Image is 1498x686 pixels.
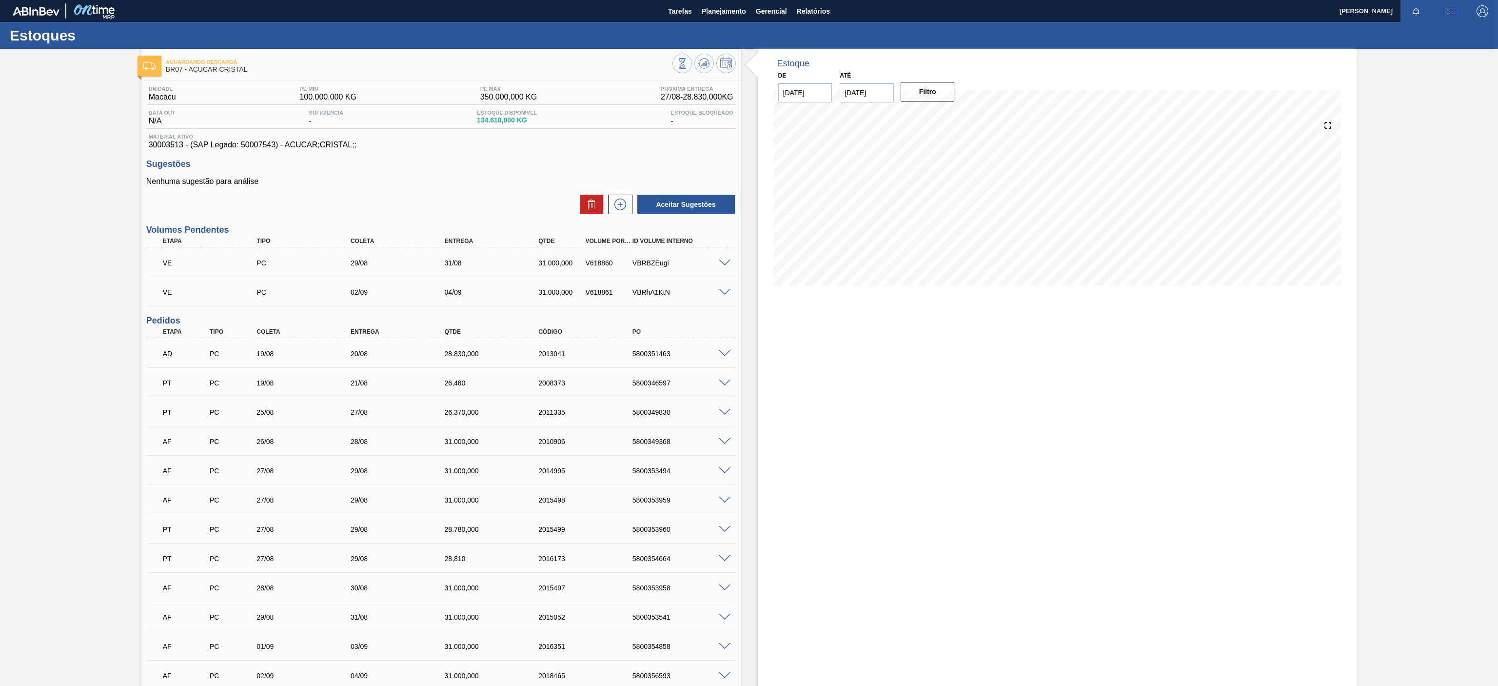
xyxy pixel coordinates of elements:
[163,379,210,387] p: PT
[477,117,537,124] span: 134.610,000 KG
[254,584,362,592] div: 28/08/2025
[536,259,588,267] div: 31.000,000
[1445,5,1457,17] img: userActions
[146,316,736,326] h3: Pedidos
[348,259,456,267] div: 29/08/2025
[146,159,736,169] h3: Sugestões
[1477,5,1488,17] img: Logout
[536,496,644,504] div: 2015498
[149,110,176,116] span: Data out
[348,555,456,563] div: 29/08/2025
[630,584,738,592] div: 5800353958
[163,350,210,358] p: AD
[207,613,259,621] div: Pedido de Compra
[163,672,210,680] p: AF
[207,525,259,533] div: Pedido de Compra
[480,93,537,101] span: 350.000,000 KG
[163,613,210,621] p: AF
[163,555,210,563] p: PT
[630,438,738,445] div: 5800349368
[442,408,551,416] div: 26.370,000
[149,93,176,101] span: Macacu
[536,672,644,680] div: 2018465
[716,54,736,73] button: Programar Estoque
[146,225,736,235] h3: Volumes Pendentes
[207,672,259,680] div: Pedido de Compra
[442,350,551,358] div: 28.830,000
[480,86,537,92] span: PE MAX
[149,134,733,140] span: Material ativo
[254,555,362,563] div: 27/08/2025
[299,86,356,92] span: PE MIN
[661,93,733,101] span: 27/08 - 28.830,000 KG
[536,408,644,416] div: 2011335
[442,525,551,533] div: 28.780,000
[477,110,537,116] span: Estoque Disponível
[630,467,738,475] div: 5800353494
[163,467,210,475] p: AF
[840,72,851,79] label: Até
[160,252,269,274] div: Volume Enviado para Transporte
[630,288,738,296] div: VBRhA1KtN
[583,238,635,244] div: Volume Portal
[160,519,212,540] div: Pedido em Trânsito
[536,525,644,533] div: 2015499
[442,288,551,296] div: 04/09/2025
[575,195,603,214] div: Excluir Sugestões
[442,438,551,445] div: 31.000,000
[207,379,259,387] div: Pedido de Compra
[160,343,212,364] div: Aguardando Descarga
[307,110,346,125] div: -
[348,379,456,387] div: 21/08/2025
[163,525,210,533] p: PT
[630,525,738,533] div: 5800353960
[668,5,692,17] span: Tarefas
[348,438,456,445] div: 28/08/2025
[254,438,362,445] div: 26/08/2025
[536,350,644,358] div: 2013041
[536,613,644,621] div: 2015052
[254,350,362,358] div: 19/08/2025
[442,672,551,680] div: 31.000,000
[160,372,212,394] div: Pedido em Trânsito
[668,110,735,125] div: -
[10,30,183,41] h1: Estoques
[160,606,212,628] div: Aguardando Faturamento
[254,643,362,650] div: 01/09/2025
[630,259,738,267] div: VBRBZEugi
[160,577,212,599] div: Aguardando Faturamento
[536,584,644,592] div: 2015497
[348,408,456,416] div: 27/08/2025
[348,238,456,244] div: Coleta
[160,636,212,657] div: Aguardando Faturamento
[146,110,178,125] div: N/A
[163,288,266,296] p: VE
[442,555,551,563] div: 28,810
[661,86,733,92] span: Próxima Entrega
[254,288,362,296] div: Pedido de Compra
[348,350,456,358] div: 20/08/2025
[299,93,356,101] span: 100.000,000 KG
[630,350,738,358] div: 5800351463
[536,328,644,335] div: Código
[348,584,456,592] div: 30/08/2025
[630,555,738,563] div: 5800354664
[672,54,692,73] button: Visão Geral dos Estoques
[149,141,733,149] span: 30003513 - (SAP Legado: 50007543) - ACUCAR;CRISTAL;;
[254,259,362,267] div: Pedido de Compra
[583,288,635,296] div: V618861
[13,7,59,16] img: TNhmsLtSVTkK8tSr43FrP2fwEKptu5GPRR3wAAAABJRU5ErkJggg==
[348,496,456,504] div: 29/08/2025
[207,643,259,650] div: Pedido de Compra
[309,110,343,116] span: Suficiência
[160,431,212,452] div: Aguardando Faturamento
[603,195,632,214] div: Nova sugestão
[630,613,738,621] div: 5800353541
[694,54,714,73] button: Atualizar Gráfico
[163,643,210,650] p: AF
[207,496,259,504] div: Pedido de Compra
[797,5,830,17] span: Relatórios
[207,350,259,358] div: Pedido de Compra
[160,489,212,511] div: Aguardando Faturamento
[160,282,269,303] div: Volume Enviado para Transporte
